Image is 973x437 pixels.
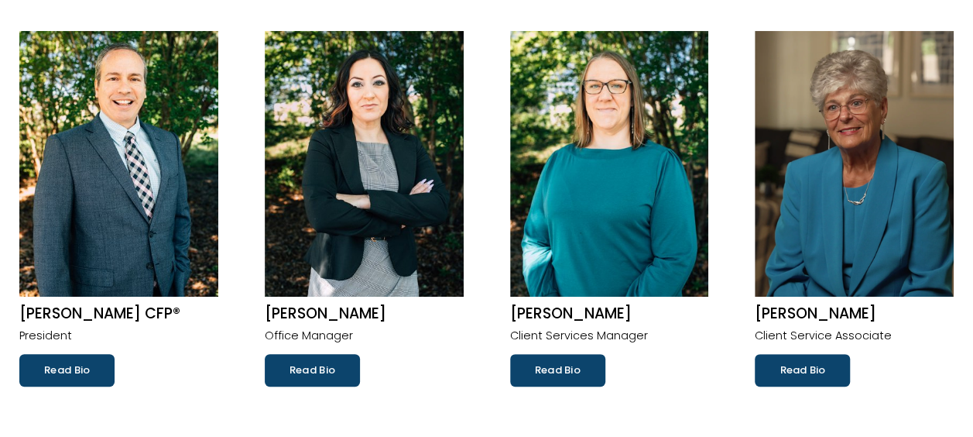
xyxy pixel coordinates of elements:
[510,325,709,346] p: Client Services Manager
[510,354,605,387] a: Read Bio
[265,31,464,297] img: Lisa M. Coello
[510,31,709,297] img: Kerri Pait
[755,325,954,346] p: Client Service Associate
[265,325,464,346] p: Office Manager
[510,305,709,324] h2: [PERSON_NAME]
[755,305,954,324] h2: [PERSON_NAME]
[265,354,360,387] a: Read Bio
[19,325,218,346] p: President
[19,305,218,324] h2: [PERSON_NAME] CFP®
[755,354,850,387] a: Read Bio
[19,31,218,297] img: Robert W. Volpe CFP®
[19,354,115,387] a: Read Bio
[265,305,464,324] h2: [PERSON_NAME]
